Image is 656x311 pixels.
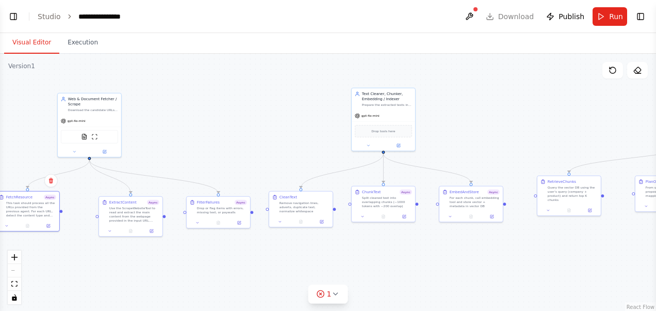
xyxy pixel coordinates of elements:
div: EmbedAndStoreAsyncFor each chunk, call embedding tool and store vector + metadata in vector DB [439,186,503,223]
div: Remove navigation lines, adverts, duplicate text, normalize whitespace [280,201,330,213]
span: Async [400,190,412,195]
button: No output available [207,220,229,226]
button: No output available [17,223,38,229]
div: Prepare the extracted texts into embeddings & chunks, store them in a retrievable index [362,103,412,107]
button: No output available [290,219,311,225]
img: PDFSearchTool [81,134,87,140]
div: Version 1 [8,62,35,70]
span: Async [44,195,56,200]
button: Publish [542,7,588,26]
button: Open in side panel [384,143,413,149]
button: Open in side panel [313,219,331,225]
div: ChunkText [362,190,381,195]
div: Web & Document Fetcher / Scrape [68,97,118,107]
div: React Flow controls [8,251,21,304]
button: Open in side panel [143,228,160,234]
button: Open in side panel [396,213,413,220]
button: Execution [59,32,106,54]
span: Drop tools here [371,129,395,134]
div: ChunkTextAsyncSplit cleaned text into overlapping chunks (~1000 tokens with ~200 overlap) [351,186,416,223]
img: ScrapeWebsiteTool [91,134,97,140]
div: Use the ScrapeWebsiteTool to read and extract the main content from the webpage provided in the i... [109,206,159,223]
g: Edge from c73fbc42-e769-443f-a420-bdcadb8466c6 to 1679642f-b2a6-4e4a-aa80-bd3816ea8653 [87,160,133,193]
span: 1 [327,289,332,299]
div: Text Cleaner, Chunker, Embedding / IndexerPrepare the extracted texts into embeddings & chunks, s... [351,88,416,151]
g: Edge from c73fbc42-e769-443f-a420-bdcadb8466c6 to 3778e901-2cae-4b78-8b09-446c580aa75e [87,160,221,193]
button: No output available [120,228,141,234]
div: For each chunk, call embedding tool and store vector + metadata in vector DB [450,196,500,208]
span: gpt-4o-mini [362,114,380,118]
div: FilterFailuresAsyncDrop or flag items with errors, missing text, or paywalls [186,196,251,229]
g: Edge from c73fbc42-e769-443f-a420-bdcadb8466c6 to 30d7bde9-c4ba-45fe-8c8b-eff0f4aa1b46 [25,160,92,188]
div: Split cleaned text into overlapping chunks (~1000 tokens with ~200 overlap) [362,196,412,208]
span: Async [147,200,159,205]
button: fit view [8,277,21,291]
div: Query the vector DB using the user’s query (company + product) and return top K chunks [548,185,598,202]
div: CleanTextRemove navigation lines, adverts, duplicate text, normalize whitespace [269,191,333,228]
button: 1 [308,285,348,304]
button: zoom in [8,251,21,264]
div: RetrieveChunksQuery the vector DB using the user’s query (company + product) and return top K chunks [537,176,601,216]
button: No output available [372,213,394,220]
div: Drop or flag items with errors, missing text, or paywalls [197,206,247,214]
span: Async [235,200,247,205]
div: FilterFailures [197,200,220,205]
div: ExtractContentAsyncUse the ScrapeWebsiteTool to read and extract the main content from the webpag... [99,196,163,237]
span: gpt-4o-mini [68,119,86,123]
g: Edge from 928ef1d4-264d-47ab-98f8-77bf5c4043d3 to 5e344c6f-27a8-4ff5-a476-e77dc9a0217c [381,153,473,183]
div: Web & Document Fetcher / ScrapeDownload the candidate URLs or PDF documents and extract their con... [57,93,122,158]
div: Download the candidate URLs or PDF documents and extract their content and metadata [68,108,118,112]
button: No output available [558,207,580,213]
button: Visual Editor [4,32,59,54]
button: Open in side panel [231,220,248,226]
a: Studio [38,12,61,21]
button: No output available [460,213,482,220]
button: Open in side panel [581,207,599,213]
button: Open in side panel [40,223,57,229]
button: Run [593,7,627,26]
div: RetrieveChunks [548,179,576,184]
div: Text Cleaner, Chunker, Embedding / Indexer [362,91,412,102]
button: toggle interactivity [8,291,21,304]
a: React Flow attribution [627,304,654,310]
div: FetchResource [6,195,32,200]
span: Publish [559,11,584,22]
span: Run [609,11,623,22]
button: Show left sidebar [6,9,21,24]
g: Edge from 928ef1d4-264d-47ab-98f8-77bf5c4043d3 to f87e1b04-8e15-418a-b3be-37e57363c4f1 [381,153,386,183]
div: CleanText [280,195,297,200]
div: EmbedAndStore [450,190,479,195]
span: Async [487,190,500,195]
div: ExtractContent [109,200,137,205]
g: Edge from 928ef1d4-264d-47ab-98f8-77bf5c4043d3 to 05e68c5c-4709-4b77-a001-c81de5f6ab45 [298,153,386,188]
button: Show right sidebar [633,9,648,24]
button: Open in side panel [90,149,119,155]
button: Open in side panel [483,213,501,220]
nav: breadcrumb [38,11,121,22]
button: Delete node [44,174,58,188]
div: This task should process all the URLs provided from the previous agent. For each URL, detect the ... [6,201,56,217]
